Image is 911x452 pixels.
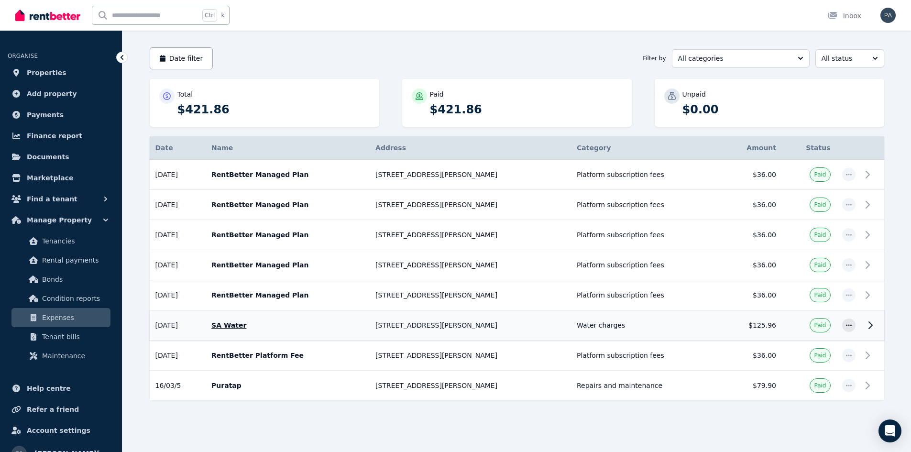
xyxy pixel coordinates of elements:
td: $36.00 [720,190,782,220]
td: [STREET_ADDRESS][PERSON_NAME] [370,220,571,250]
p: Puratap [211,381,364,390]
a: Marketplace [8,168,114,187]
td: [DATE] [150,160,206,190]
span: All status [822,54,865,63]
p: RentBetter Managed Plan [211,200,364,209]
p: RentBetter Managed Plan [211,170,364,179]
th: Date [150,136,206,160]
th: Amount [720,136,782,160]
span: ORGANISE [8,53,38,59]
td: [DATE] [150,220,206,250]
a: Condition reports [11,289,110,308]
span: Paid [814,261,826,269]
span: Documents [27,151,69,163]
a: Maintenance [11,346,110,365]
img: RentBetter [15,8,80,22]
a: Tenancies [11,232,110,251]
th: Status [782,136,836,160]
span: Paid [814,231,826,239]
span: Paid [814,321,826,329]
td: $36.00 [720,160,782,190]
td: Repairs and maintenance [571,371,720,401]
p: $421.86 [430,102,622,117]
td: $36.00 [720,250,782,280]
p: RentBetter Managed Plan [211,260,364,270]
div: Open Intercom Messenger [878,419,901,442]
span: Manage Property [27,214,92,226]
td: Platform subscription fees [571,160,720,190]
td: [DATE] [150,310,206,341]
a: Bonds [11,270,110,289]
p: RentBetter Managed Plan [211,290,364,300]
span: Tenant bills [42,331,107,342]
span: All categories [678,54,790,63]
span: Maintenance [42,350,107,362]
td: [STREET_ADDRESS][PERSON_NAME] [370,280,571,310]
span: Paid [814,382,826,389]
a: Properties [8,63,114,82]
span: Find a tenant [27,193,77,205]
td: 16/03/5 [150,371,206,401]
span: Tenancies [42,235,107,247]
td: [STREET_ADDRESS][PERSON_NAME] [370,341,571,371]
th: Name [206,136,370,160]
td: $36.00 [720,280,782,310]
p: RentBetter Managed Plan [211,230,364,240]
span: Payments [27,109,64,121]
td: $36.00 [720,341,782,371]
td: Water charges [571,310,720,341]
span: Finance report [27,130,82,142]
a: Refer a friend [8,400,114,419]
p: Unpaid [682,89,706,99]
span: Paid [814,171,826,178]
p: Total [177,89,193,99]
button: Find a tenant [8,189,114,209]
a: Documents [8,147,114,166]
p: RentBetter Platform Fee [211,351,364,360]
td: Platform subscription fees [571,250,720,280]
td: [STREET_ADDRESS][PERSON_NAME] [370,160,571,190]
td: Platform subscription fees [571,341,720,371]
td: [DATE] [150,341,206,371]
span: Ctrl [202,9,217,22]
span: Help centre [27,383,71,394]
p: Paid [430,89,444,99]
td: Platform subscription fees [571,280,720,310]
td: [DATE] [150,190,206,220]
span: Refer a friend [27,404,79,415]
a: Rental payments [11,251,110,270]
a: Help centre [8,379,114,398]
div: Inbox [828,11,861,21]
a: Account settings [8,421,114,440]
td: [STREET_ADDRESS][PERSON_NAME] [370,250,571,280]
td: [STREET_ADDRESS][PERSON_NAME] [370,371,571,401]
th: Address [370,136,571,160]
td: Platform subscription fees [571,190,720,220]
span: Account settings [27,425,90,436]
span: Paid [814,291,826,299]
a: Tenant bills [11,327,110,346]
img: pauline.stainer@chu.com.au [880,8,896,23]
a: Payments [8,105,114,124]
span: Condition reports [42,293,107,304]
span: Expenses [42,312,107,323]
p: SA Water [211,320,364,330]
button: Manage Property [8,210,114,230]
a: Add property [8,84,114,103]
span: Rental payments [42,254,107,266]
td: [STREET_ADDRESS][PERSON_NAME] [370,310,571,341]
p: $0.00 [682,102,875,117]
td: $79.90 [720,371,782,401]
td: $36.00 [720,220,782,250]
td: Platform subscription fees [571,220,720,250]
span: Paid [814,201,826,209]
span: Properties [27,67,66,78]
span: k [221,11,224,19]
span: Add property [27,88,77,99]
a: Expenses [11,308,110,327]
span: Paid [814,352,826,359]
td: [DATE] [150,280,206,310]
button: All status [815,49,884,67]
span: Bonds [42,274,107,285]
button: All categories [672,49,810,67]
